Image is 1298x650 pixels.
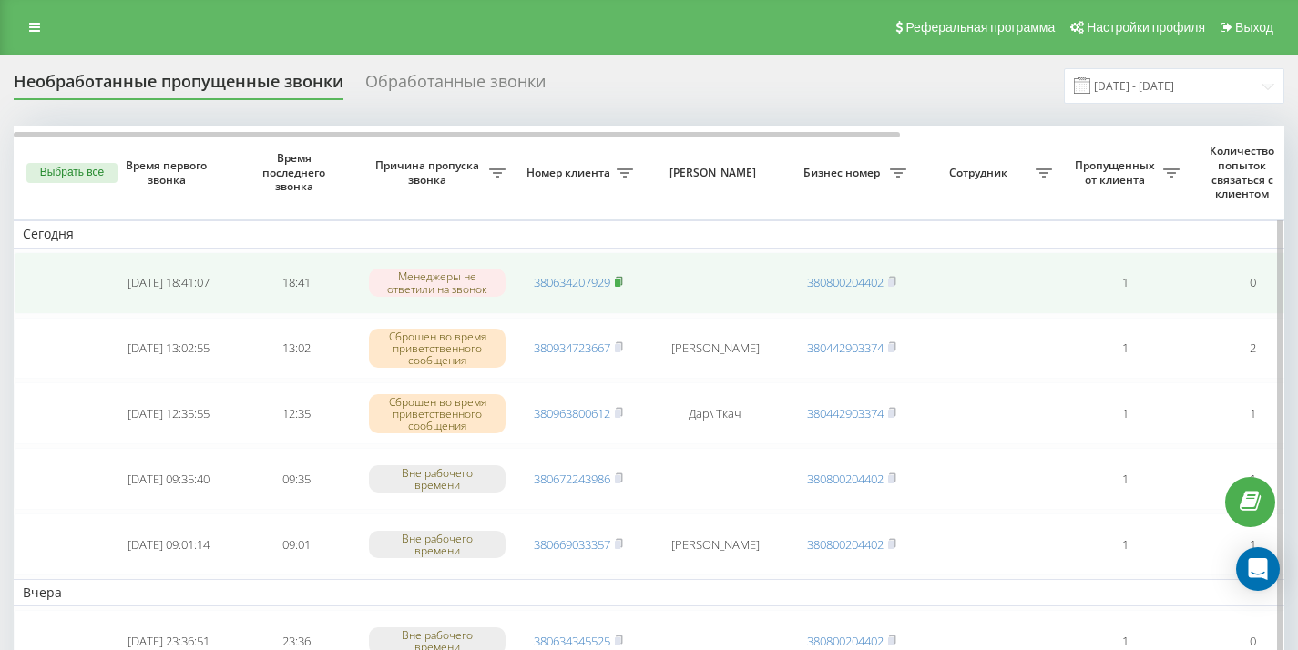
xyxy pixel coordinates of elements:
[1061,448,1189,510] td: 1
[524,166,617,180] span: Номер клиента
[232,318,360,380] td: 13:02
[1061,513,1189,575] td: 1
[1236,547,1280,591] div: Open Intercom Messenger
[105,513,232,575] td: [DATE] 09:01:14
[369,158,489,187] span: Причина пропуска звонка
[14,72,343,100] div: Необработанные пропущенные звонки
[232,513,360,575] td: 09:01
[105,252,232,314] td: [DATE] 18:41:07
[1061,252,1189,314] td: 1
[642,382,788,444] td: Дар\ Ткач
[642,318,788,380] td: [PERSON_NAME]
[534,340,610,356] a: 380934723667
[925,166,1036,180] span: Сотрудник
[807,471,884,487] a: 380800204402
[369,465,506,493] div: Вне рабочего времени
[119,158,218,187] span: Время первого звонка
[232,448,360,510] td: 09:35
[807,274,884,290] a: 380800204402
[807,536,884,553] a: 380800204402
[534,405,610,421] a: 380963800612
[534,471,610,487] a: 380672243986
[369,394,506,434] div: Сброшен во время приветственного сообщения
[1061,318,1189,380] td: 1
[642,513,788,575] td: [PERSON_NAME]
[232,252,360,314] td: 18:41
[807,340,884,356] a: 380442903374
[658,166,772,180] span: [PERSON_NAME]
[534,633,610,649] a: 380634345525
[247,151,345,194] span: Время последнего звонка
[807,633,884,649] a: 380800204402
[1087,20,1205,35] span: Настройки профиля
[534,536,610,553] a: 380669033357
[1198,144,1291,200] span: Количество попыток связаться с клиентом
[369,269,506,296] div: Менеджеры не ответили на звонок
[105,448,232,510] td: [DATE] 09:35:40
[797,166,890,180] span: Бизнес номер
[365,72,546,100] div: Обработанные звонки
[369,531,506,558] div: Вне рабочего времени
[369,329,506,369] div: Сброшен во время приветственного сообщения
[1061,382,1189,444] td: 1
[807,405,884,421] a: 380442903374
[1235,20,1273,35] span: Выход
[232,382,360,444] td: 12:35
[26,163,118,183] button: Выбрать все
[534,274,610,290] a: 380634207929
[105,318,232,380] td: [DATE] 13:02:55
[105,382,232,444] td: [DATE] 12:35:55
[1070,158,1163,187] span: Пропущенных от клиента
[905,20,1055,35] span: Реферальная программа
